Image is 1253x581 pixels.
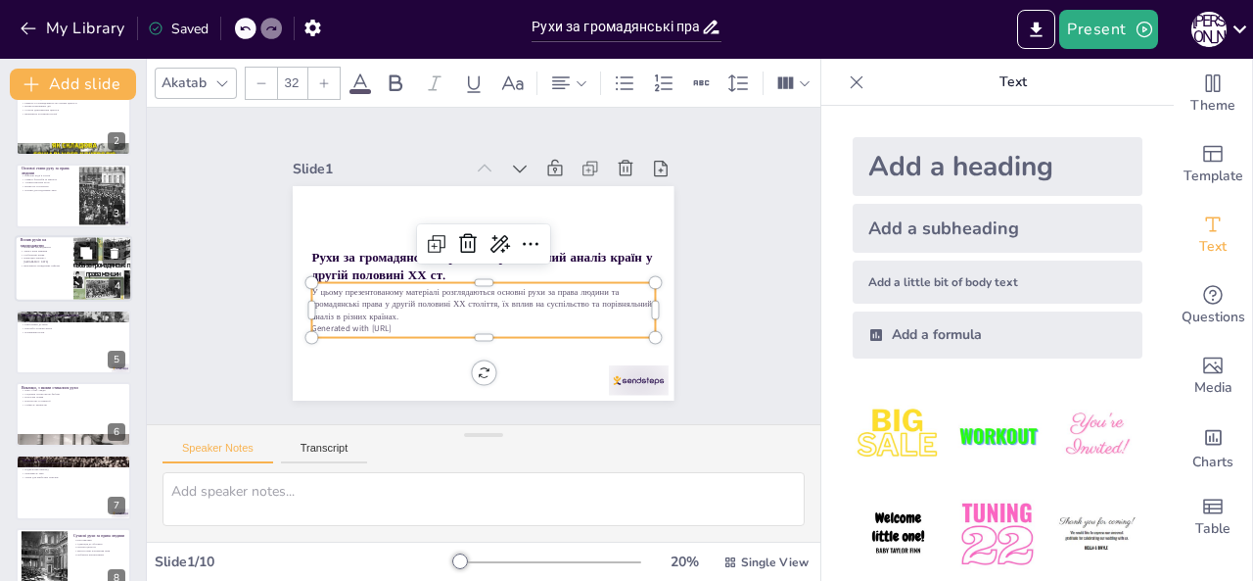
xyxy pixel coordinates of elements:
[22,388,125,392] p: Опір з боку урядів
[306,304,649,352] p: Generated with [URL]
[22,464,125,468] p: Значення кожного голосу
[872,59,1154,106] p: Text
[22,385,125,391] p: Виклики, з якими стикалися рухи
[16,455,131,519] div: 7
[73,545,125,549] p: Основні цінності
[15,13,133,44] button: My Library
[108,423,125,441] div: 6
[853,390,944,481] img: 1.jpeg
[1199,236,1227,258] span: Text
[1051,390,1142,481] img: 3.jpeg
[22,392,125,396] p: Соціальні структури як бар'єри
[532,13,700,41] input: Insert title
[1195,518,1230,540] span: Table
[10,69,136,100] button: Add slide
[22,180,73,184] p: Антиколоніальні рухи
[16,382,131,447] div: 6
[73,553,125,557] p: Глобальна перспективна
[108,497,125,514] div: 7
[853,261,1142,304] div: Add a little bit of body text
[22,461,125,465] p: Важливість боротьби за справедливість
[22,396,125,400] p: Культурні норми
[1174,412,1252,482] div: Add charts and graphs
[771,68,815,99] div: Column Count
[162,442,273,463] button: Speaker Notes
[22,108,125,112] p: Сучасні демократичні цінності
[1191,10,1227,49] button: І [PERSON_NAME]
[155,553,453,571] div: Slide 1 / 10
[73,538,125,542] p: Нові виклики
[1174,270,1252,341] div: Get real-time input from your audience
[21,238,68,249] p: Вплив рухів на законодавство
[22,326,125,330] p: Боротьба за права жінок
[109,278,126,296] div: 4
[15,235,132,302] div: 4
[307,268,652,340] p: У цьому презентованому матеріалі розглядаються основні рухи за права людини та громадянські права...
[853,489,944,580] img: 4.jpeg
[1174,129,1252,200] div: Add ready made slides
[1174,341,1252,412] div: Add images, graphics, shapes or video
[108,132,125,150] div: 2
[22,111,125,115] p: Важливість розуміння історії
[158,70,210,96] div: Akatab
[661,553,708,571] div: 20 %
[22,312,125,317] p: Порівняння рухів у різних країнах
[22,315,125,319] p: Унікальні підходи
[22,475,125,479] p: Уроки для майбутніх поколінь
[1174,59,1252,129] div: Change the overall theme
[22,468,125,472] p: Надихаючий приклад
[21,246,68,250] p: Вплив на законодавство
[22,166,73,176] p: Основні етапи руху за права людини
[22,330,125,334] p: Порівняння рухів
[22,458,125,463] p: Уроки з історії
[22,188,73,192] p: Основи для подальших змін
[21,264,68,267] p: Важливість юридичних реформ
[22,100,125,104] p: Рівність та справедливість як основні цінності
[1190,95,1235,117] span: Theme
[22,177,73,181] p: Символ боротьби за рівність
[853,137,1142,196] div: Add a heading
[16,164,131,228] div: 3
[1051,489,1142,580] img: 6.jpeg
[108,351,125,368] div: 5
[73,542,125,546] p: Адаптація до обставин
[21,249,68,253] p: Захист прав меншин
[951,390,1043,481] img: 2.jpeg
[16,310,131,374] div: 5
[1182,307,1245,328] span: Questions
[853,204,1142,253] div: Add a subheading
[103,242,126,266] button: Delete Slide
[1174,482,1252,553] div: Add a table
[1017,10,1055,49] button: Export to PowerPoint
[22,472,125,476] p: Можливість змін
[73,532,125,538] p: Сучасні рухи за права людини
[21,257,68,264] p: Приклади законів у [GEOGRAPHIC_DATA]
[1191,12,1227,47] div: І [PERSON_NAME]
[16,90,131,155] div: 2
[22,173,73,177] p: Ключові події в історії
[73,549,125,553] p: Технологічні порушення прав
[22,403,125,407] p: Стійкість активістів
[1192,452,1233,473] span: Charts
[22,319,125,323] p: Спільна мета – рівність
[1183,166,1243,187] span: Template
[951,489,1043,580] img: 5.jpeg
[22,399,125,403] p: Насильство та репресії
[1059,10,1157,49] button: Present
[22,184,73,188] p: Вплив на суспільство
[853,312,1142,359] div: Add a formula
[1174,200,1252,270] div: Add text boxes
[22,322,125,326] p: Різні шляхи до мети
[74,242,98,266] button: Duplicate Slide
[741,555,809,570] span: Single View
[108,205,125,222] div: 3
[303,140,474,176] div: Slide 1
[148,20,209,38] div: Saved
[281,442,368,463] button: Transcript
[22,104,125,108] p: Вплив колективних дій
[21,253,68,257] p: Глобальний вплив
[1194,377,1232,399] span: Media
